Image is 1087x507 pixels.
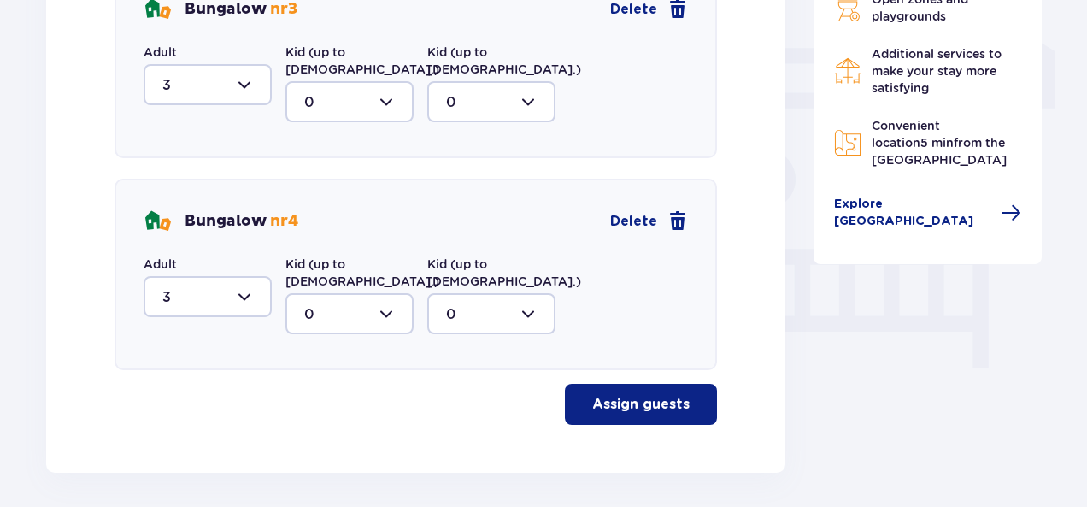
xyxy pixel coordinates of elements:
a: Delete [610,211,688,232]
label: Kid (up to [DEMOGRAPHIC_DATA].) [427,256,581,290]
span: Explore [GEOGRAPHIC_DATA] [834,196,991,230]
label: Kid (up to [DEMOGRAPHIC_DATA].) [285,256,439,290]
span: Additional services to make your stay more satisfying [872,47,1002,95]
span: Convenient location from the [GEOGRAPHIC_DATA] [872,119,1007,167]
label: Adult [144,44,177,61]
button: Assign guests [565,384,717,425]
img: Restaurant Icon [834,57,861,85]
label: Adult [144,256,177,273]
label: Kid (up to [DEMOGRAPHIC_DATA].) [285,44,439,78]
span: 5 min [920,136,954,150]
p: Bungalow [185,211,298,232]
label: Kid (up to [DEMOGRAPHIC_DATA].) [427,44,581,78]
a: Explore [GEOGRAPHIC_DATA] [834,196,1022,230]
span: nr 4 [270,211,298,231]
img: Map Icon [834,129,861,156]
img: bungalows Icon [144,208,171,235]
p: Assign guests [592,395,690,414]
span: Delete [610,212,657,231]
